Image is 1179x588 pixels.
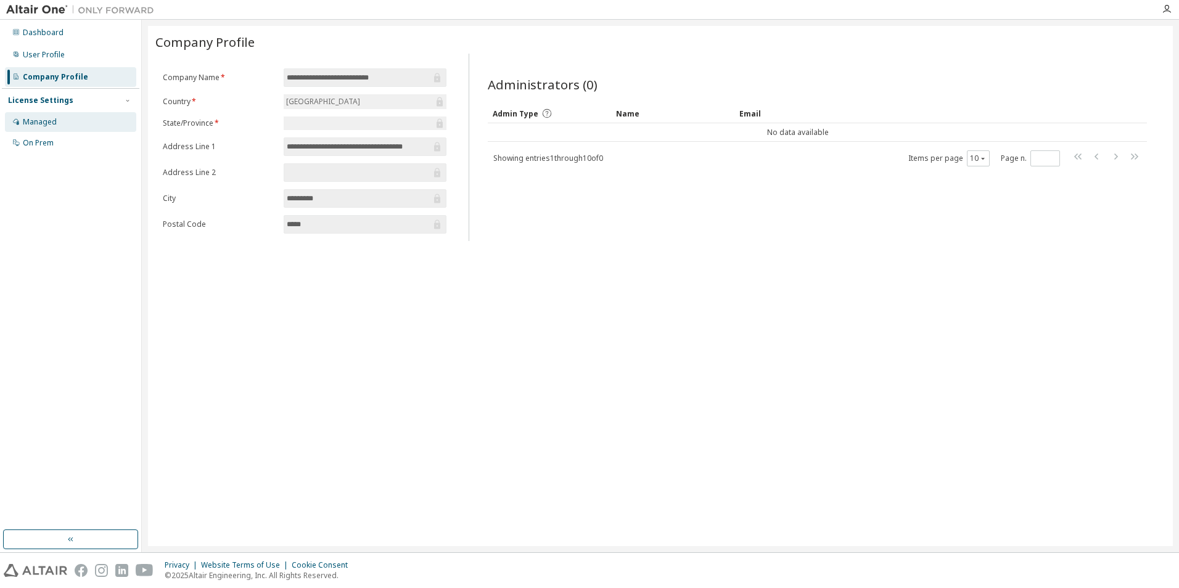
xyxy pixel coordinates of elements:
div: License Settings [8,96,73,105]
div: User Profile [23,50,65,60]
label: Address Line 2 [163,168,276,178]
label: Company Name [163,73,276,83]
span: Administrators (0) [488,76,598,93]
label: State/Province [163,118,276,128]
div: [GEOGRAPHIC_DATA] [284,94,446,109]
label: City [163,194,276,203]
label: Address Line 1 [163,142,276,152]
div: On Prem [23,138,54,148]
div: Website Terms of Use [201,560,292,570]
button: 10 [970,153,987,163]
img: linkedin.svg [115,564,128,577]
img: facebook.svg [75,564,88,577]
span: Showing entries 1 through 10 of 0 [493,153,603,163]
span: Company Profile [155,33,255,51]
div: [GEOGRAPHIC_DATA] [284,95,362,108]
div: Privacy [165,560,201,570]
div: Managed [23,117,57,127]
div: Name [616,104,729,123]
img: youtube.svg [136,564,154,577]
span: Admin Type [493,108,538,119]
div: Cookie Consent [292,560,355,570]
span: Items per page [908,150,990,166]
div: Email [739,104,853,123]
div: Dashboard [23,28,64,38]
img: Altair One [6,4,160,16]
img: altair_logo.svg [4,564,67,577]
p: © 2025 Altair Engineering, Inc. All Rights Reserved. [165,570,355,581]
label: Country [163,97,276,107]
img: instagram.svg [95,564,108,577]
span: Page n. [1001,150,1060,166]
td: No data available [488,123,1107,142]
div: Company Profile [23,72,88,82]
label: Postal Code [163,219,276,229]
